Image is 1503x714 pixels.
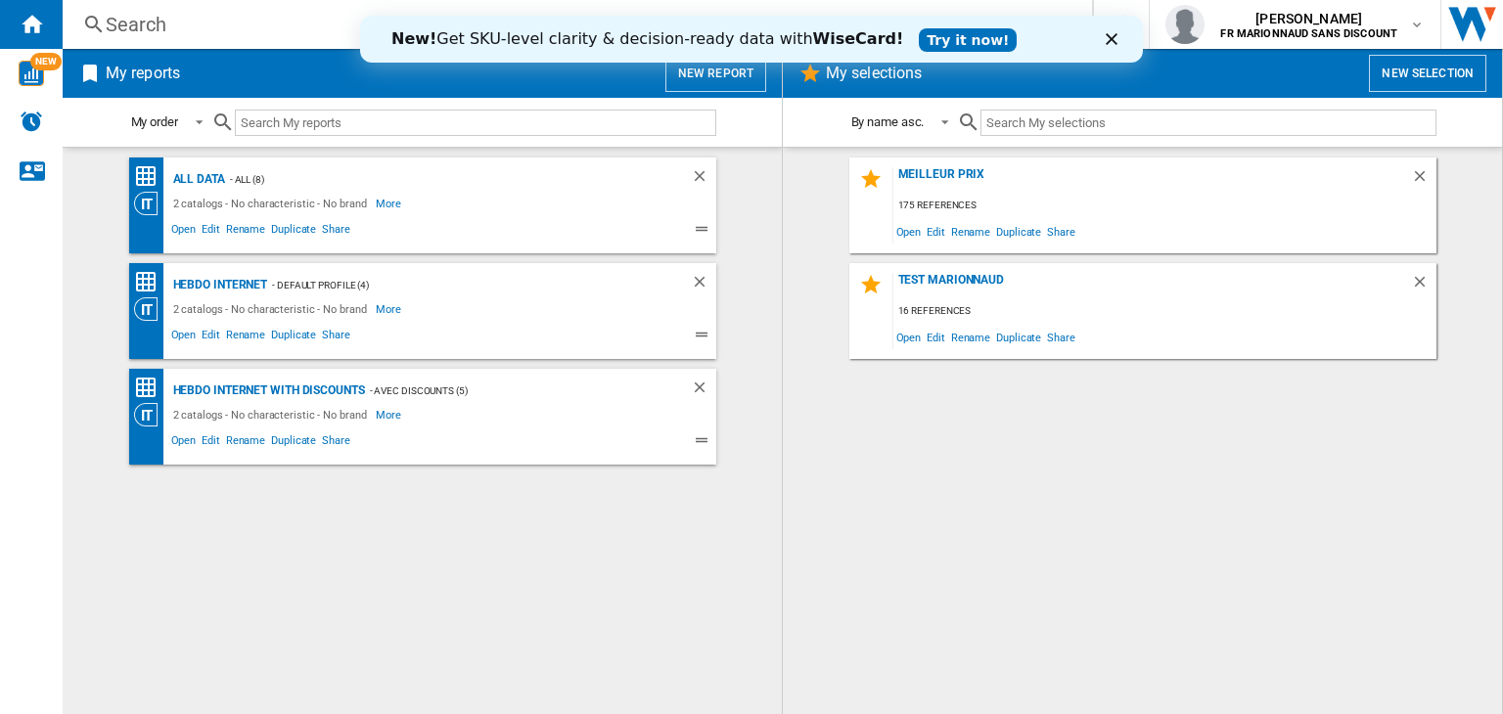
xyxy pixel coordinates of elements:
[993,218,1044,245] span: Duplicate
[102,55,184,92] h2: My reports
[948,324,993,350] span: Rename
[223,220,268,244] span: Rename
[851,114,925,129] div: By name asc.
[134,164,168,189] div: Price Matrix
[20,110,43,133] img: alerts-logo.svg
[665,55,766,92] button: New report
[691,379,716,403] div: Delete
[199,220,223,244] span: Edit
[268,326,319,349] span: Duplicate
[268,220,319,244] span: Duplicate
[267,273,651,297] div: - Default profile (4)
[19,61,44,86] img: wise-card.svg
[1220,9,1397,28] span: [PERSON_NAME]
[376,297,404,321] span: More
[1165,5,1205,44] img: profile.jpg
[360,16,1143,63] iframe: Intercom live chat bannière
[1220,27,1397,40] b: FR MARIONNAUD SANS DISCOUNT
[168,297,377,321] div: 2 catalogs - No characteristic - No brand
[168,403,377,426] div: 2 catalogs - No characteristic - No brand
[319,431,353,455] span: Share
[134,297,168,321] div: Category View
[948,218,993,245] span: Rename
[691,167,716,192] div: Delete
[223,326,268,349] span: Rename
[993,324,1044,350] span: Duplicate
[893,273,1411,299] div: test marionnaud
[924,324,948,350] span: Edit
[376,403,404,426] span: More
[980,110,1435,136] input: Search My selections
[168,379,365,403] div: Hebdo internet with discounts
[134,270,168,294] div: Price Matrix
[199,431,223,455] span: Edit
[168,431,200,455] span: Open
[319,326,353,349] span: Share
[822,55,926,92] h2: My selections
[134,403,168,426] div: Category View
[106,11,1041,38] div: Search
[1044,218,1078,245] span: Share
[225,167,652,192] div: - ALL (8)
[1411,167,1436,194] div: Delete
[168,167,225,192] div: All data
[1411,273,1436,299] div: Delete
[30,53,62,70] span: NEW
[168,273,268,297] div: Hebdo internet
[168,192,377,215] div: 2 catalogs - No characteristic - No brand
[746,18,765,29] div: Fermer
[893,194,1436,218] div: 175 references
[893,167,1411,194] div: Meilleur Prix
[365,379,652,403] div: - Avec Discounts (5)
[924,218,948,245] span: Edit
[268,431,319,455] span: Duplicate
[893,324,925,350] span: Open
[1369,55,1486,92] button: New selection
[168,220,200,244] span: Open
[134,376,168,400] div: Price Matrix
[223,431,268,455] span: Rename
[376,192,404,215] span: More
[134,192,168,215] div: Category View
[131,114,178,129] div: My order
[691,273,716,297] div: Delete
[893,299,1436,324] div: 16 references
[319,220,353,244] span: Share
[168,326,200,349] span: Open
[199,326,223,349] span: Edit
[1044,324,1078,350] span: Share
[235,110,716,136] input: Search My reports
[893,218,925,245] span: Open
